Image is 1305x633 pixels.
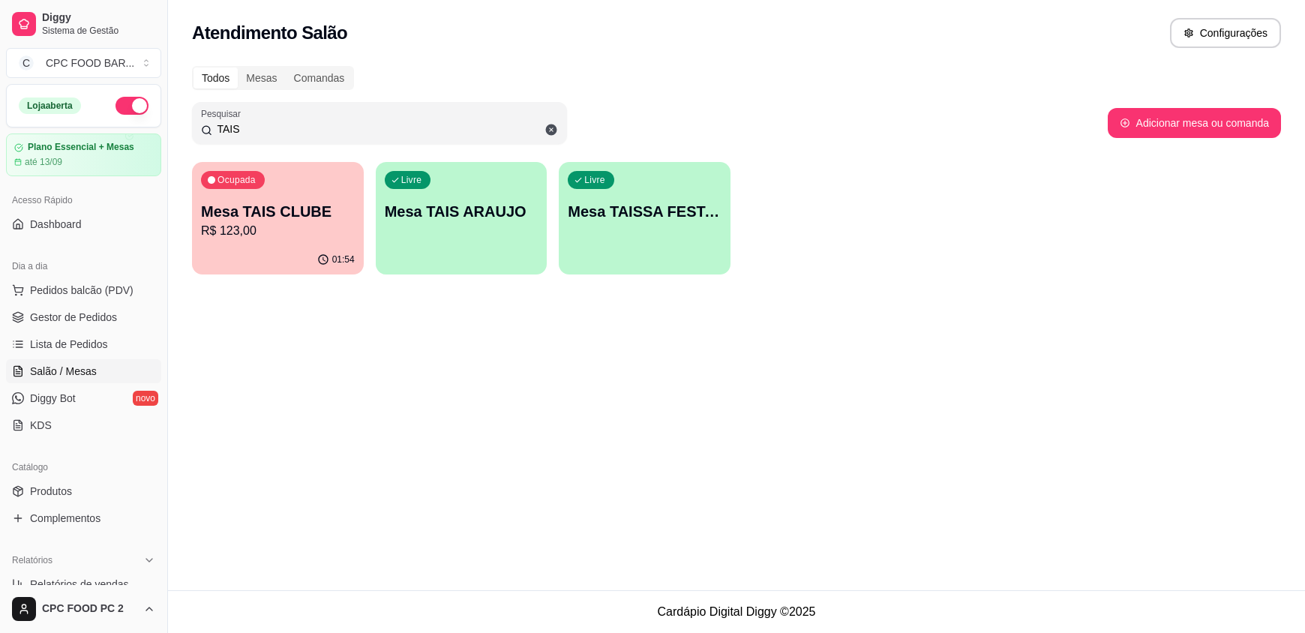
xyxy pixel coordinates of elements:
a: Diggy Botnovo [6,386,161,410]
p: Mesa TAIS CLUBE [201,201,355,222]
div: Comandas [286,67,353,88]
button: Select a team [6,48,161,78]
div: Dia a dia [6,254,161,278]
span: Dashboard [30,217,82,232]
label: Pesquisar [201,107,246,120]
span: Diggy Bot [30,391,76,406]
p: Livre [584,174,605,186]
span: Pedidos balcão (PDV) [30,283,133,298]
button: OcupadaMesa TAIS CLUBER$ 123,0001:54 [192,162,364,274]
span: Diggy [42,11,155,25]
h2: Atendimento Salão [192,21,347,45]
span: Sistema de Gestão [42,25,155,37]
button: LivreMesa TAIS ARAUJO [376,162,547,274]
div: Acesso Rápido [6,188,161,212]
p: Livre [401,174,422,186]
span: Produtos [30,484,72,499]
a: Salão / Mesas [6,359,161,383]
span: Relatórios de vendas [30,577,129,592]
article: Plano Essencial + Mesas [28,142,134,153]
span: Relatórios [12,554,52,566]
span: C [19,55,34,70]
a: Gestor de Pedidos [6,305,161,329]
input: Pesquisar [212,121,558,136]
p: Mesa TAISSA FESTA [PERSON_NAME] [568,201,721,222]
span: Lista de Pedidos [30,337,108,352]
a: Dashboard [6,212,161,236]
a: Complementos [6,506,161,530]
button: Configurações [1170,18,1281,48]
button: LivreMesa TAISSA FESTA [PERSON_NAME] [559,162,730,274]
span: CPC FOOD PC 2 [42,602,137,616]
div: Mesas [238,67,285,88]
p: R$ 123,00 [201,222,355,240]
footer: Cardápio Digital Diggy © 2025 [168,590,1305,633]
a: DiggySistema de Gestão [6,6,161,42]
a: Produtos [6,479,161,503]
p: 01:54 [332,253,355,265]
button: Adicionar mesa ou comanda [1108,108,1281,138]
div: CPC FOOD BAR ... [46,55,134,70]
span: KDS [30,418,52,433]
a: KDS [6,413,161,437]
p: Mesa TAIS ARAUJO [385,201,538,222]
a: Plano Essencial + Mesasaté 13/09 [6,133,161,176]
a: Relatórios de vendas [6,572,161,596]
a: Lista de Pedidos [6,332,161,356]
button: CPC FOOD PC 2 [6,591,161,627]
div: Catálogo [6,455,161,479]
span: Complementos [30,511,100,526]
span: Gestor de Pedidos [30,310,117,325]
article: até 13/09 [25,156,62,168]
div: Loja aberta [19,97,81,114]
p: Ocupada [217,174,256,186]
span: Salão / Mesas [30,364,97,379]
button: Alterar Status [115,97,148,115]
div: Todos [193,67,238,88]
button: Pedidos balcão (PDV) [6,278,161,302]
